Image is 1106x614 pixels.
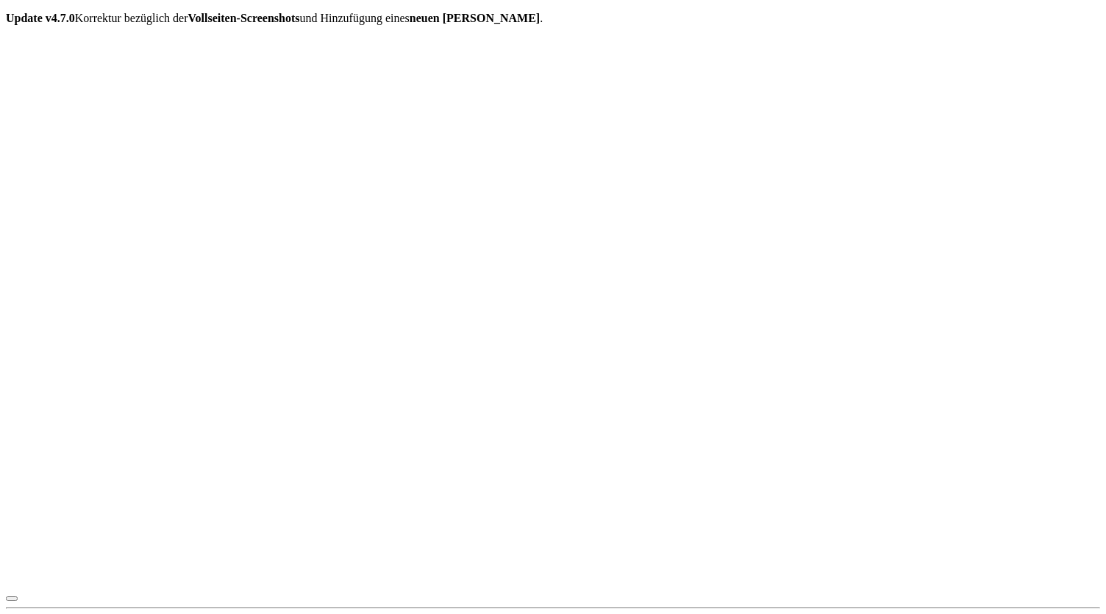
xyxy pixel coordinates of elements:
[6,12,1100,25] p: Korrektur bezüglich der und Hinzufügung eines .
[6,12,75,24] strong: Update v4.7.0
[12,77,209,110] div: DIE NEUE GENERATION FITNESS
[410,12,540,24] strong: neuen [PERSON_NAME]
[138,27,154,40] span: en
[188,12,300,24] strong: Vollseiten-Screenshots
[138,25,163,42] a: en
